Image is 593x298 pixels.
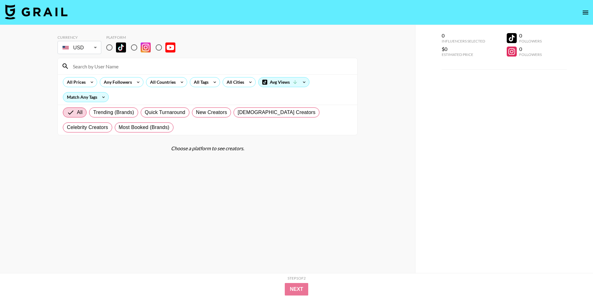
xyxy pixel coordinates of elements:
span: Trending (Brands) [93,109,134,116]
span: [DEMOGRAPHIC_DATA] Creators [238,109,315,116]
img: TikTok [116,42,126,52]
div: Platform [106,35,180,40]
button: open drawer [579,6,592,19]
button: Next [285,283,308,296]
div: All Tags [190,77,210,87]
img: YouTube [165,42,175,52]
div: Currency [58,35,101,40]
div: USD [59,42,100,53]
span: Quick Turnaround [145,109,185,116]
div: 0 [519,32,542,39]
div: All Cities [223,77,245,87]
div: Followers [519,39,542,43]
div: Step 1 of 2 [288,276,306,281]
span: All [77,109,83,116]
div: Avg Views [259,77,309,87]
div: Match Any Tags [63,92,108,102]
img: Instagram [141,42,151,52]
div: Estimated Price [442,52,485,57]
span: Celebrity Creators [67,124,108,131]
div: 0 [442,32,485,39]
div: Influencers Selected [442,39,485,43]
div: All Prices [63,77,87,87]
div: $0 [442,46,485,52]
div: Choose a platform to see creators. [58,145,358,151]
input: Search by User Name [69,61,354,71]
div: Followers [519,52,542,57]
span: Most Booked (Brands) [119,124,169,131]
div: 0 [519,46,542,52]
img: Grail Talent [5,4,68,19]
div: All Countries [146,77,177,87]
div: Any Followers [100,77,133,87]
span: New Creators [196,109,227,116]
